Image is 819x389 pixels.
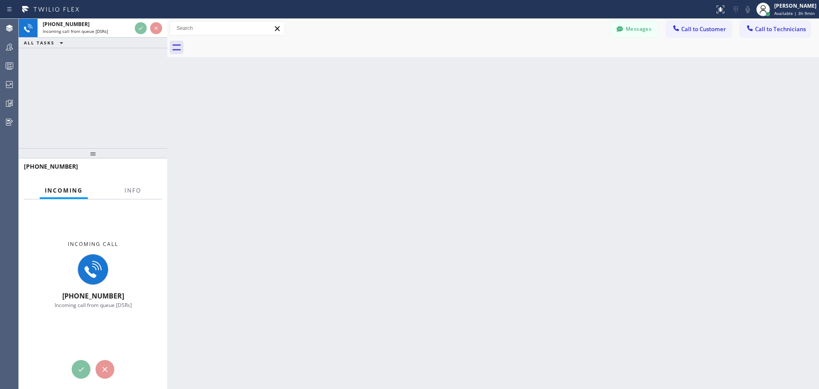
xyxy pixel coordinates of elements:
[45,187,83,194] span: Incoming
[755,25,806,33] span: Call to Technicians
[742,3,754,15] button: Mute
[43,20,90,28] span: [PHONE_NUMBER]
[774,2,816,9] div: [PERSON_NAME]
[150,22,162,34] button: Reject
[740,21,810,37] button: Call to Technicians
[125,187,141,194] span: Info
[119,182,146,199] button: Info
[62,291,124,301] span: [PHONE_NUMBER]
[611,21,658,37] button: Messages
[170,21,285,35] input: Search
[135,22,147,34] button: Accept
[40,182,88,199] button: Incoming
[24,162,78,170] span: [PHONE_NUMBER]
[19,38,72,48] button: ALL TASKS
[68,240,118,248] span: Incoming call
[666,21,732,37] button: Call to Customer
[72,360,90,379] button: Accept
[96,360,114,379] button: Reject
[43,28,108,34] span: Incoming call from queue [DSRs]
[55,301,132,309] span: Incoming call from queue [DSRs]
[681,25,726,33] span: Call to Customer
[24,40,55,46] span: ALL TASKS
[774,10,815,16] span: Available | 3h 9min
